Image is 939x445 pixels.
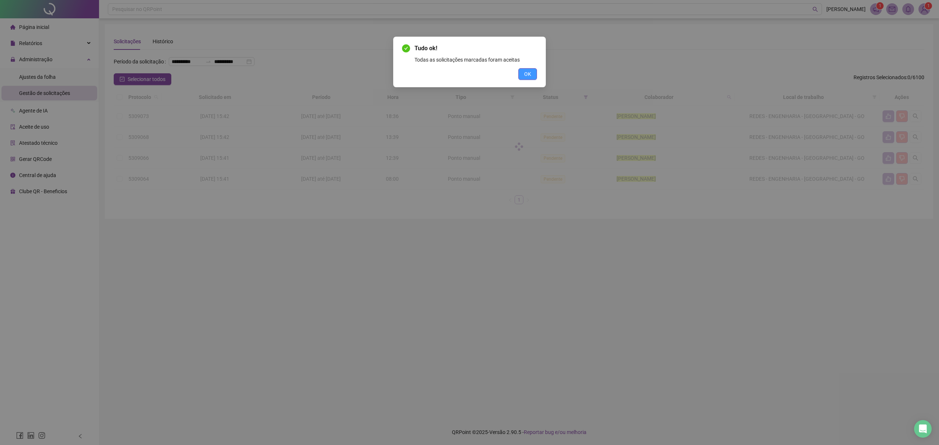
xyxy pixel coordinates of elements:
span: OK [524,70,531,78]
span: Tudo ok! [414,44,537,53]
div: Todas as solicitações marcadas foram aceitas [414,56,537,64]
div: Open Intercom Messenger [914,420,932,438]
button: OK [518,68,537,80]
span: check-circle [402,44,410,52]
